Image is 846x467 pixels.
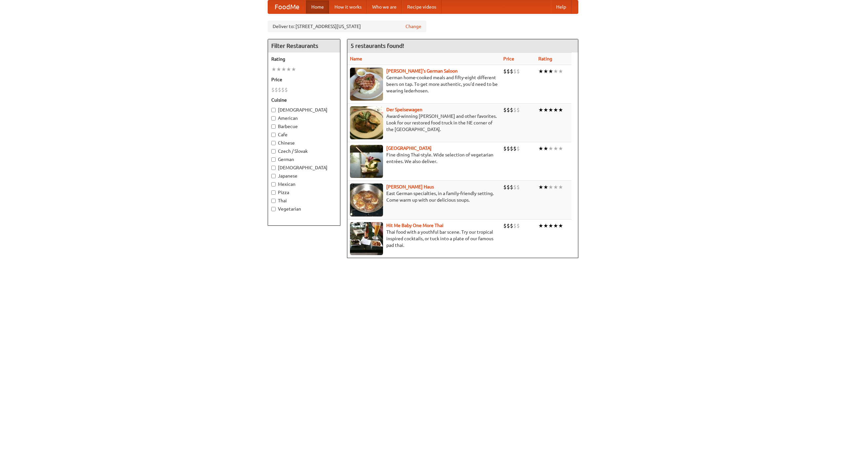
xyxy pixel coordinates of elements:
a: Help [551,0,571,14]
a: How it works [329,0,367,14]
li: $ [503,68,507,75]
input: Vegetarian [271,207,276,211]
label: Cafe [271,131,337,138]
li: ★ [543,183,548,191]
a: Change [405,23,421,30]
li: $ [517,68,520,75]
li: $ [278,86,281,93]
li: $ [271,86,275,93]
p: Fine dining Thai-style. Wide selection of vegetarian entrées. We also deliver. [350,151,498,165]
b: [GEOGRAPHIC_DATA] [386,146,432,151]
input: Thai [271,199,276,203]
a: Who we are [367,0,402,14]
li: $ [517,106,520,114]
li: ★ [538,222,543,229]
li: ★ [543,106,548,114]
li: $ [507,145,510,152]
li: ★ [538,68,543,75]
li: $ [507,183,510,191]
label: German [271,156,337,163]
a: [PERSON_NAME]'s German Saloon [386,68,458,74]
ng-pluralize: 5 restaurants found! [351,43,404,49]
input: Pizza [271,190,276,195]
li: ★ [548,183,553,191]
label: Thai [271,197,337,204]
input: American [271,116,276,120]
li: ★ [286,66,291,73]
label: [DEMOGRAPHIC_DATA] [271,107,337,113]
label: [DEMOGRAPHIC_DATA] [271,164,337,171]
li: ★ [548,106,553,114]
li: $ [503,106,507,114]
input: German [271,157,276,162]
li: ★ [276,66,281,73]
li: $ [275,86,278,93]
li: $ [517,183,520,191]
p: East German specialties, in a family-friendly setting. Come warm up with our delicious soups. [350,190,498,203]
li: ★ [558,145,563,152]
li: ★ [538,183,543,191]
li: ★ [538,145,543,152]
a: Hit Me Baby One More Thai [386,223,443,228]
li: $ [510,106,513,114]
p: Award-winning [PERSON_NAME] and other favorites. Look for our restored food truck in the NE corne... [350,113,498,133]
input: Chinese [271,141,276,145]
li: ★ [281,66,286,73]
input: Japanese [271,174,276,178]
li: $ [513,68,517,75]
label: Pizza [271,189,337,196]
li: $ [503,145,507,152]
li: ★ [543,222,548,229]
li: ★ [558,106,563,114]
label: American [271,115,337,121]
li: ★ [558,222,563,229]
label: Japanese [271,173,337,179]
label: Mexican [271,181,337,187]
label: Vegetarian [271,206,337,212]
li: ★ [553,68,558,75]
li: ★ [548,145,553,152]
li: ★ [548,68,553,75]
h4: Filter Restaurants [268,39,340,52]
p: German home-cooked meals and fifty-eight different beers on tap. To get more authentic, you'd nee... [350,74,498,94]
li: $ [513,145,517,152]
input: Mexican [271,182,276,186]
li: ★ [553,183,558,191]
li: $ [285,86,288,93]
img: satay.jpg [350,145,383,178]
input: Barbecue [271,124,276,129]
a: FoodMe [268,0,306,14]
img: kohlhaus.jpg [350,183,383,217]
a: [PERSON_NAME] Haus [386,184,434,189]
label: Chinese [271,140,337,146]
li: ★ [558,183,563,191]
label: Czech / Slovak [271,148,337,154]
li: $ [517,145,520,152]
li: ★ [538,106,543,114]
input: [DEMOGRAPHIC_DATA] [271,108,276,112]
input: [DEMOGRAPHIC_DATA] [271,166,276,170]
li: $ [513,183,517,191]
li: $ [517,222,520,229]
b: Der Speisewagen [386,107,422,112]
h5: Rating [271,56,337,62]
li: ★ [291,66,296,73]
li: ★ [553,106,558,114]
a: Name [350,56,362,61]
li: ★ [553,145,558,152]
a: Rating [538,56,552,61]
input: Cafe [271,133,276,137]
li: $ [513,106,517,114]
li: $ [507,106,510,114]
label: Barbecue [271,123,337,130]
li: ★ [553,222,558,229]
li: $ [510,145,513,152]
p: Thai food with a youthful bar scene. Try our tropical inspired cocktails, or tuck into a plate of... [350,229,498,249]
li: $ [507,68,510,75]
li: ★ [548,222,553,229]
li: $ [281,86,285,93]
li: $ [510,68,513,75]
